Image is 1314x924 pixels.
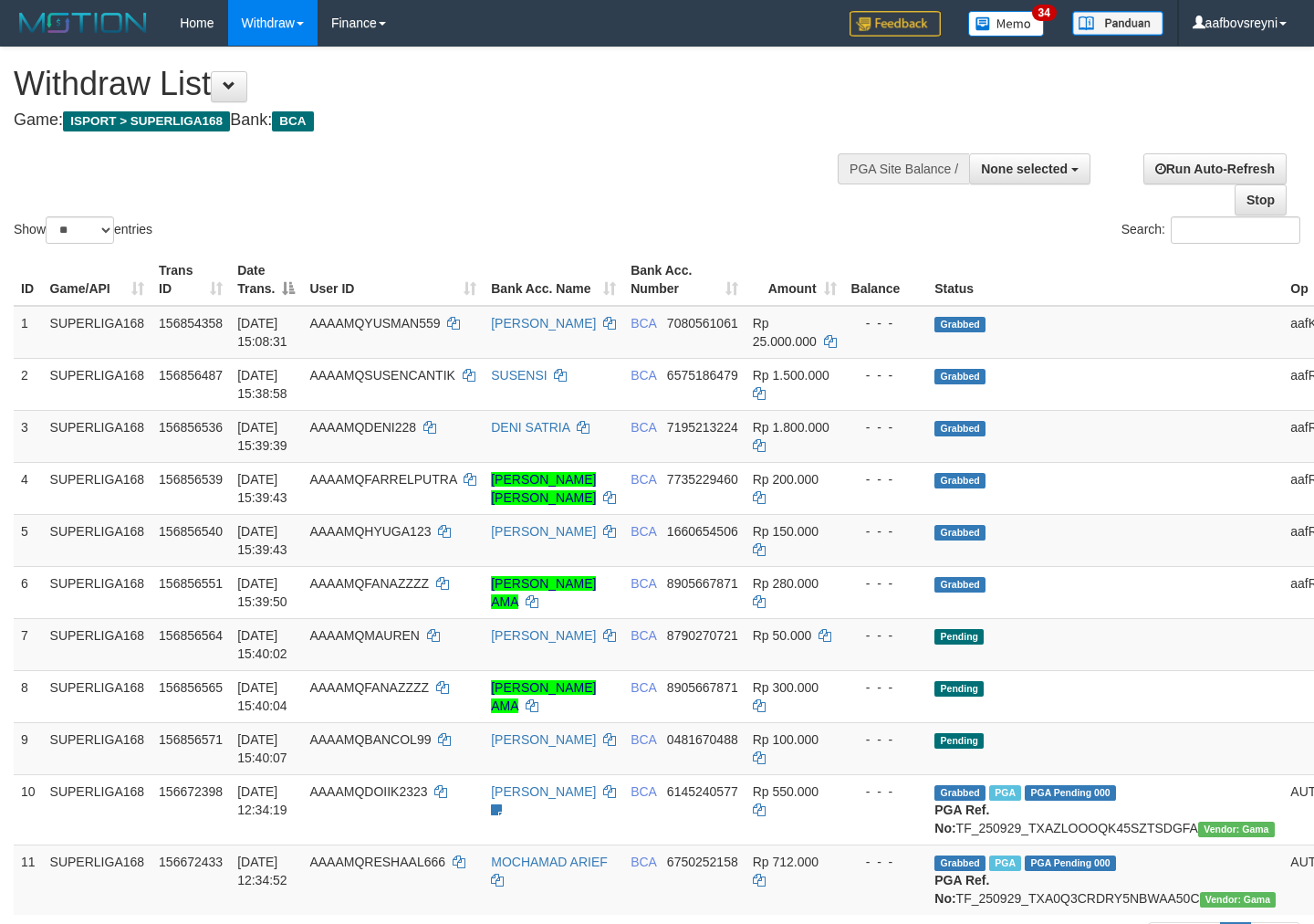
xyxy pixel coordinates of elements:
[237,855,287,887] span: [DATE] 12:34:52
[667,420,738,435] span: Copy 7195213224 to clipboard
[667,472,738,487] span: Copy 7735229460 to clipboard
[631,576,656,591] span: BCA
[753,680,819,695] span: Rp 300.000
[43,845,152,915] td: SUPERLIGA168
[1072,11,1163,36] img: panduan.png
[309,368,454,383] span: AAAAMQSUSENCANTIK
[14,774,43,845] td: 10
[934,785,985,801] span: Grabbed
[14,306,43,359] td: 1
[851,314,921,332] div: - - -
[631,628,656,643] span: BCA
[927,774,1283,845] td: TF_250929_TXAZLOOOQK45SZTSDGFA
[934,856,985,871] span: Grabbed
[631,368,656,383] span: BCA
[753,784,819,799] span: Rp 550.000
[667,732,738,747] span: Copy 0481670488 to clipboard
[851,730,921,749] div: - - -
[237,732,287,765] span: [DATE] 15:40:07
[850,11,941,37] img: Feedback.jpg
[838,153,969,184] div: PGA Site Balance /
[237,576,287,609] span: [DATE] 15:39:50
[667,316,738,331] span: Copy 7080561061 to clipboard
[631,420,656,435] span: BCA
[989,856,1021,871] span: Marked by aafsoycanthlai
[753,628,812,643] span: Rp 50.000
[43,514,152,566] td: SUPERLIGA168
[237,784,287,817] span: [DATE] 12:34:19
[484,254,623,306] th: Bank Acc. Name: activate to sort column ascending
[159,855,223,869] span: 156672433
[491,732,596,747] a: [PERSON_NAME]
[667,524,738,539] span: Copy 1660654506 to clipboard
[1200,892,1277,908] span: Vendor URL: https://trx31.1velocity.biz
[667,680,738,695] span: Copy 8905667871 to clipboard
[1025,856,1116,871] span: PGA Pending
[14,66,858,102] h1: Withdraw List
[230,254,302,306] th: Date Trans.: activate to sort column descending
[631,680,656,695] span: BCA
[753,732,819,747] span: Rp 100.000
[753,420,829,435] span: Rp 1.800.000
[14,566,43,618] td: 6
[309,680,429,695] span: AAAAMQFANAZZZZ
[934,733,984,749] span: Pending
[851,853,921,871] div: - - -
[968,11,1045,37] img: Button%20Memo.svg
[159,472,223,487] span: 156856539
[1171,216,1300,244] input: Search:
[934,803,989,835] b: PGA Ref. No:
[667,855,738,869] span: Copy 6750252158 to clipboard
[851,366,921,384] div: - - -
[927,845,1283,915] td: TF_250929_TXA0Q3CRDRY5NBWAA50C
[309,576,429,591] span: AAAAMQFANAZZZZ
[631,855,656,869] span: BCA
[844,254,928,306] th: Balance
[927,254,1283,306] th: Status
[491,420,569,435] a: DENI SATRIA
[159,316,223,331] span: 156854358
[631,524,656,539] span: BCA
[934,873,989,906] b: PGA Ref. No:
[159,680,223,695] span: 156856565
[43,254,152,306] th: Game/API: activate to sort column ascending
[746,254,844,306] th: Amount: activate to sort column ascending
[491,316,596,331] a: [PERSON_NAME]
[851,522,921,541] div: - - -
[159,628,223,643] span: 156856564
[159,524,223,539] span: 156856540
[667,576,738,591] span: Copy 8905667871 to clipboard
[309,316,440,331] span: AAAAMQYUSMAN559
[43,774,152,845] td: SUPERLIGA168
[14,618,43,670] td: 7
[43,410,152,462] td: SUPERLIGA168
[14,358,43,410] td: 2
[1235,184,1287,215] a: Stop
[851,782,921,801] div: - - -
[753,855,819,869] span: Rp 712.000
[631,784,656,799] span: BCA
[272,111,313,131] span: BCA
[969,153,1090,184] button: None selected
[309,628,420,643] span: AAAAMQMAUREN
[159,576,223,591] span: 156856551
[14,111,858,130] h4: Game: Bank:
[237,316,287,349] span: [DATE] 15:08:31
[309,472,456,487] span: AAAAMQFARRELPUTRA
[934,317,985,332] span: Grabbed
[309,855,445,869] span: AAAAMQRESHAAL666
[1198,822,1275,837] span: Vendor URL: https://trx31.1velocity.biz
[491,472,596,505] a: [PERSON_NAME] [PERSON_NAME]
[934,577,985,593] span: Grabbed
[43,618,152,670] td: SUPERLIGA168
[237,368,287,401] span: [DATE] 15:38:58
[309,784,427,799] span: AAAAMQDOIIK2323
[753,524,819,539] span: Rp 150.000
[1121,216,1300,244] label: Search:
[934,473,985,488] span: Grabbed
[753,472,819,487] span: Rp 200.000
[159,420,223,435] span: 156856536
[851,418,921,436] div: - - -
[159,368,223,383] span: 156856487
[237,472,287,505] span: [DATE] 15:39:43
